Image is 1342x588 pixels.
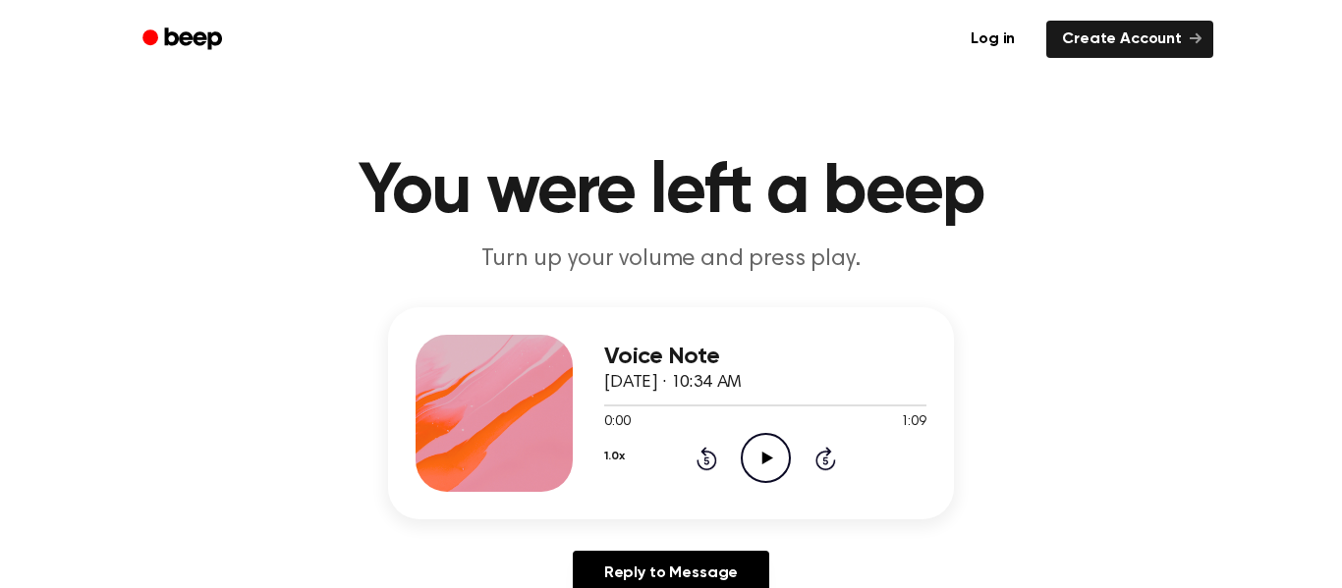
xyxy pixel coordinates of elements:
a: Create Account [1046,21,1213,58]
span: [DATE] · 10:34 AM [604,374,742,392]
button: 1.0x [604,440,624,473]
span: 1:09 [901,412,926,433]
h1: You were left a beep [168,157,1174,228]
p: Turn up your volume and press play. [294,243,1048,276]
h3: Voice Note [604,344,926,370]
span: 0:00 [604,412,630,433]
a: Log in [951,17,1034,62]
a: Beep [129,21,240,59]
